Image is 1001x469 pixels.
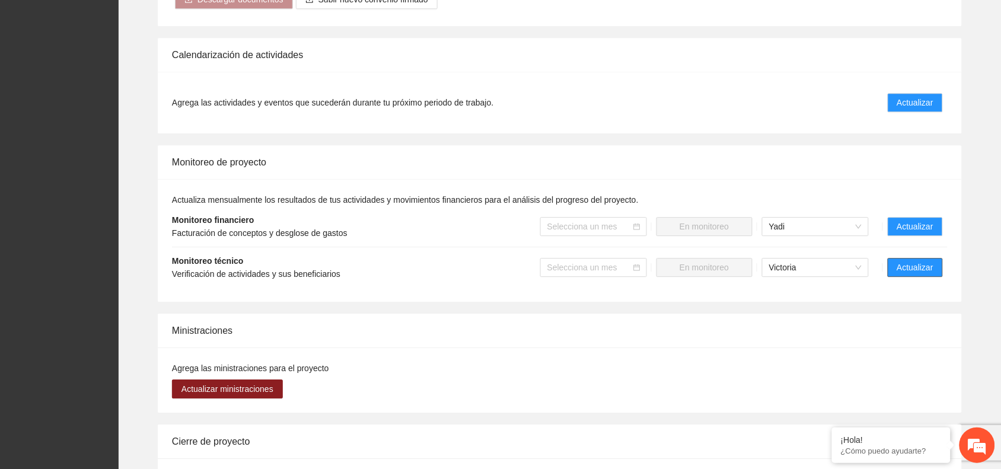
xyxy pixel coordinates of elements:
[888,217,943,236] button: Actualizar
[172,195,639,205] span: Actualiza mensualmente los resultados de tus actividades y movimientos financieros para el anális...
[172,384,283,394] a: Actualizar ministraciones
[897,96,933,109] span: Actualizar
[172,363,329,373] span: Agrega las ministraciones para el proyecto
[172,228,348,238] span: Facturación de conceptos y desglose de gastos
[69,158,164,278] span: Estamos en línea.
[172,145,948,179] div: Monitoreo de proyecto
[172,96,493,109] span: Agrega las actividades y eventos que sucederán durante tu próximo periodo de trabajo.
[195,6,223,34] div: Minimizar ventana de chat en vivo
[172,314,948,347] div: Ministraciones
[172,379,283,398] button: Actualizar ministraciones
[172,425,948,458] div: Cierre de proyecto
[897,261,933,274] span: Actualizar
[769,259,862,276] span: Victoria
[6,324,226,365] textarea: Escriba su mensaje y pulse “Intro”
[888,93,943,112] button: Actualizar
[633,223,640,230] span: calendar
[181,382,273,395] span: Actualizar ministraciones
[633,264,640,271] span: calendar
[841,446,942,455] p: ¿Cómo puedo ayudarte?
[841,435,942,445] div: ¡Hola!
[769,218,862,235] span: Yadi
[62,60,199,76] div: Chatee con nosotros ahora
[172,256,244,266] strong: Monitoreo técnico
[888,258,943,277] button: Actualizar
[172,38,948,72] div: Calendarización de actividades
[172,215,254,225] strong: Monitoreo financiero
[172,269,340,279] span: Verificación de actividades y sus beneficiarios
[897,220,933,233] span: Actualizar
